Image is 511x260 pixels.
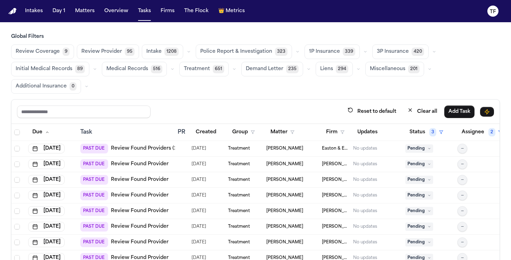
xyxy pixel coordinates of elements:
[125,48,135,56] span: 95
[241,62,303,76] button: Demand Letter235
[70,82,76,91] span: 0
[343,105,400,118] button: Reset to default
[135,5,154,17] button: Tasks
[11,79,81,94] button: Additional Insurance0
[316,62,353,76] button: Liens294
[372,44,429,59] button: 3P Insurance420
[102,62,167,76] button: Medical Records516
[213,65,224,73] span: 651
[403,105,441,118] button: Clear all
[63,48,70,56] span: 9
[336,65,348,73] span: 294
[11,33,500,40] h3: Global Filters
[81,48,122,55] span: Review Provider
[370,66,405,73] span: Miscellaneous
[286,65,299,73] span: 235
[8,8,17,15] a: Home
[50,5,68,17] button: Day 1
[16,83,67,90] span: Additional Insurance
[22,5,46,17] button: Intakes
[75,65,85,73] span: 89
[16,66,72,73] span: Initial Medical Records
[200,48,272,55] span: Police Report & Investigation
[72,5,97,17] button: Matters
[305,44,360,59] button: 1P Insurance339
[106,66,148,73] span: Medical Records
[309,48,340,55] span: 1P Insurance
[412,48,424,56] span: 420
[102,5,131,17] button: Overview
[365,62,424,76] button: Miscellaneous201
[179,62,229,76] button: Treatment651
[146,48,162,55] span: Intake
[11,62,89,76] button: Initial Medical Records89
[377,48,409,55] span: 3P Insurance
[444,106,474,118] button: Add Task
[196,44,292,59] button: Police Report & Investigation323
[480,107,494,117] button: Immediate Task
[216,5,248,17] button: crownMetrics
[181,5,211,17] button: The Flock
[8,8,17,15] img: Finch Logo
[16,48,60,55] span: Review Coverage
[246,66,283,73] span: Demand Letter
[142,44,183,59] button: Intake1208
[11,44,74,59] button: Review Coverage9
[77,44,139,59] button: Review Provider95
[184,66,210,73] span: Treatment
[320,66,333,73] span: Liens
[158,5,177,17] button: Firms
[275,48,287,56] span: 323
[151,65,162,73] span: 516
[408,65,420,73] span: 201
[164,48,179,56] span: 1208
[343,48,355,56] span: 339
